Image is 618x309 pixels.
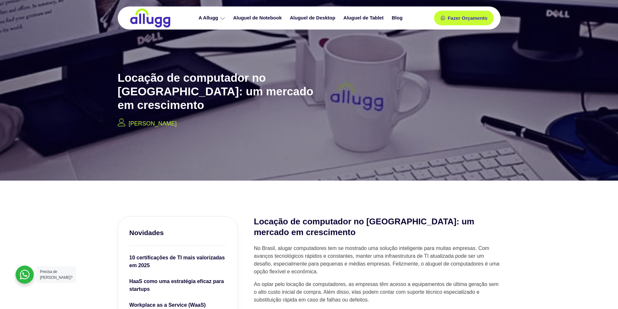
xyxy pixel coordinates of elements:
h2: Locação de computador no [GEOGRAPHIC_DATA]: um mercado em crescimento [118,71,325,112]
span: Precisa de [PERSON_NAME]? [40,269,72,280]
a: HaaS como uma estratégia eficaz para startups [129,278,226,295]
a: Fazer Orçamento [434,11,494,25]
img: locação de TI é Allugg [129,8,171,28]
a: Aluguel de Notebook [230,12,287,24]
p: No Brasil, alugar computadores tem se mostrado uma solução inteligente para muitas empresas. Com ... [254,244,501,276]
h3: Novidades [129,228,226,237]
a: Aluguel de Desktop [287,12,340,24]
a: Blog [388,12,407,24]
span: Fazer Orçamento [448,16,488,20]
div: Widget de chat [586,278,618,309]
p: Ao optar pelo locação de computadores, as empresas têm acesso a equipamentos de última geração se... [254,280,501,304]
iframe: Chat Widget [586,278,618,309]
a: 10 certificações de TI mais valorizadas em 2025 [129,254,226,271]
a: A Allugg [195,12,230,24]
h2: Locação de computador no [GEOGRAPHIC_DATA]: um mercado em crescimento [254,216,501,238]
a: Aluguel de Tablet [340,12,389,24]
p: [PERSON_NAME] [129,119,177,128]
